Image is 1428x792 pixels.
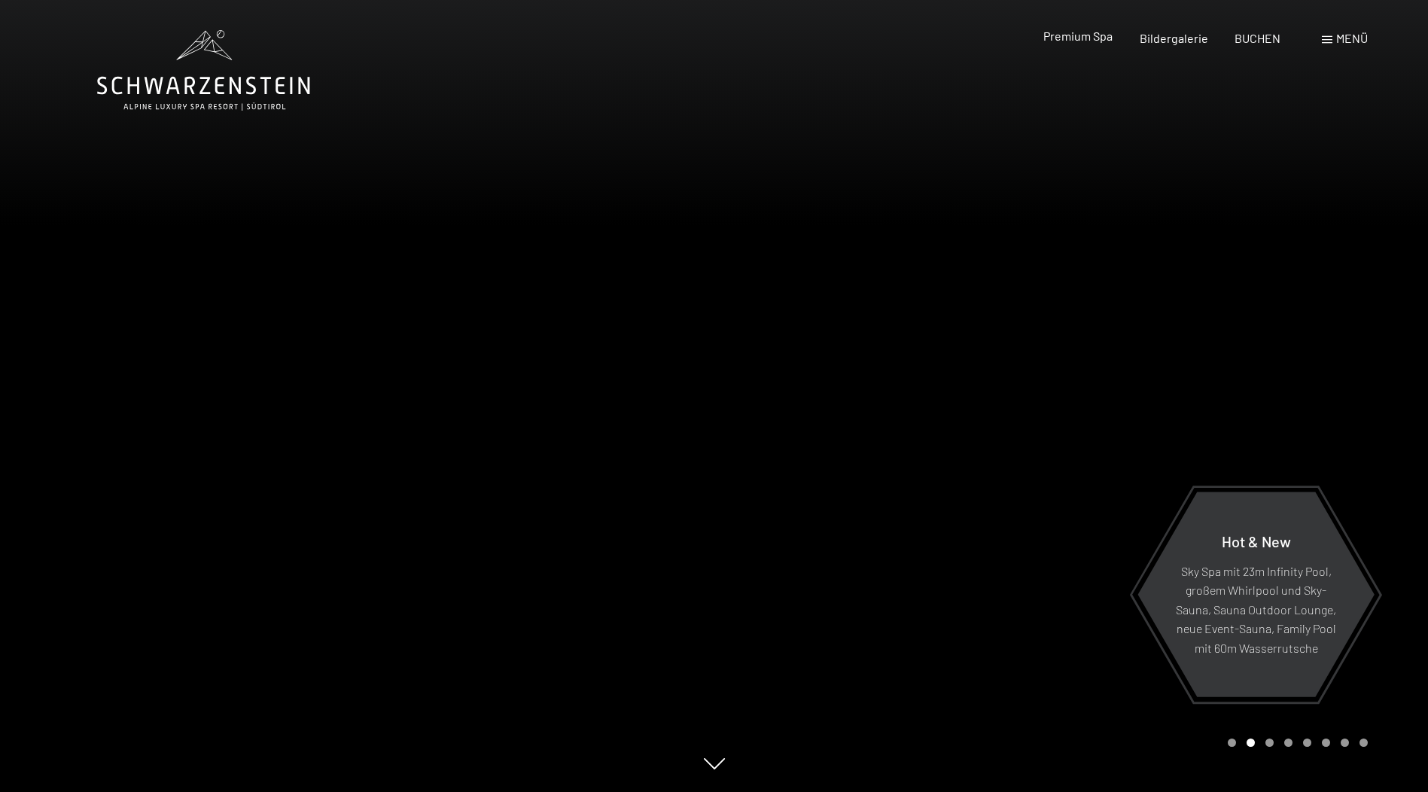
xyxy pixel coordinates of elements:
div: Carousel Page 4 [1284,739,1293,747]
div: Carousel Pagination [1222,739,1368,747]
div: Carousel Page 7 [1341,739,1349,747]
div: Carousel Page 1 [1228,739,1236,747]
p: Sky Spa mit 23m Infinity Pool, großem Whirlpool und Sky-Sauna, Sauna Outdoor Lounge, neue Event-S... [1174,561,1338,657]
div: Carousel Page 3 [1265,739,1274,747]
a: Bildergalerie [1140,31,1208,45]
span: Hot & New [1222,532,1291,550]
a: Hot & New Sky Spa mit 23m Infinity Pool, großem Whirlpool und Sky-Sauna, Sauna Outdoor Lounge, ne... [1137,491,1375,698]
a: BUCHEN [1235,31,1280,45]
div: Carousel Page 5 [1303,739,1311,747]
a: Premium Spa [1043,29,1113,43]
span: Menü [1336,31,1368,45]
div: Carousel Page 8 [1359,739,1368,747]
div: Carousel Page 6 [1322,739,1330,747]
div: Carousel Page 2 (Current Slide) [1247,739,1255,747]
